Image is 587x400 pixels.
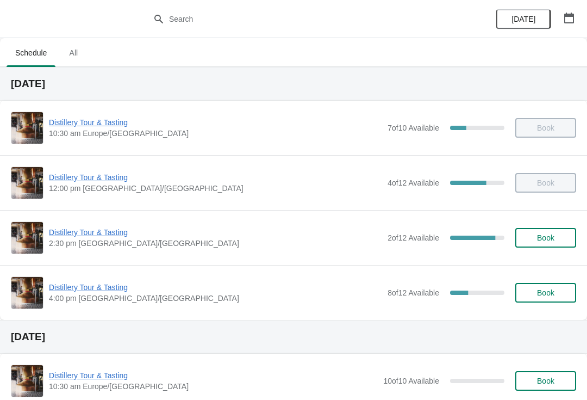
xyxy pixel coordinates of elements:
[49,370,378,381] span: Distillery Tour & Tasting
[11,167,43,199] img: Distillery Tour & Tasting | | 12:00 pm Europe/London
[537,233,554,242] span: Book
[49,128,382,139] span: 10:30 am Europe/[GEOGRAPHIC_DATA]
[11,331,576,342] h2: [DATE]
[49,381,378,392] span: 10:30 am Europe/[GEOGRAPHIC_DATA]
[383,377,439,385] span: 10 of 10 Available
[168,9,440,29] input: Search
[388,288,439,297] span: 8 of 12 Available
[388,124,439,132] span: 7 of 10 Available
[49,172,382,183] span: Distillery Tour & Tasting
[496,9,551,29] button: [DATE]
[11,222,43,254] img: Distillery Tour & Tasting | | 2:30 pm Europe/London
[511,15,535,23] span: [DATE]
[515,371,576,391] button: Book
[11,112,43,144] img: Distillery Tour & Tasting | | 10:30 am Europe/London
[49,238,382,249] span: 2:30 pm [GEOGRAPHIC_DATA]/[GEOGRAPHIC_DATA]
[388,233,439,242] span: 2 of 12 Available
[49,183,382,194] span: 12:00 pm [GEOGRAPHIC_DATA]/[GEOGRAPHIC_DATA]
[49,293,382,304] span: 4:00 pm [GEOGRAPHIC_DATA]/[GEOGRAPHIC_DATA]
[388,179,439,187] span: 4 of 12 Available
[60,43,87,63] span: All
[49,227,382,238] span: Distillery Tour & Tasting
[49,117,382,128] span: Distillery Tour & Tasting
[515,228,576,248] button: Book
[11,78,576,89] h2: [DATE]
[49,282,382,293] span: Distillery Tour & Tasting
[11,277,43,309] img: Distillery Tour & Tasting | | 4:00 pm Europe/London
[11,365,43,397] img: Distillery Tour & Tasting | | 10:30 am Europe/London
[7,43,55,63] span: Schedule
[537,288,554,297] span: Book
[515,283,576,303] button: Book
[537,377,554,385] span: Book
